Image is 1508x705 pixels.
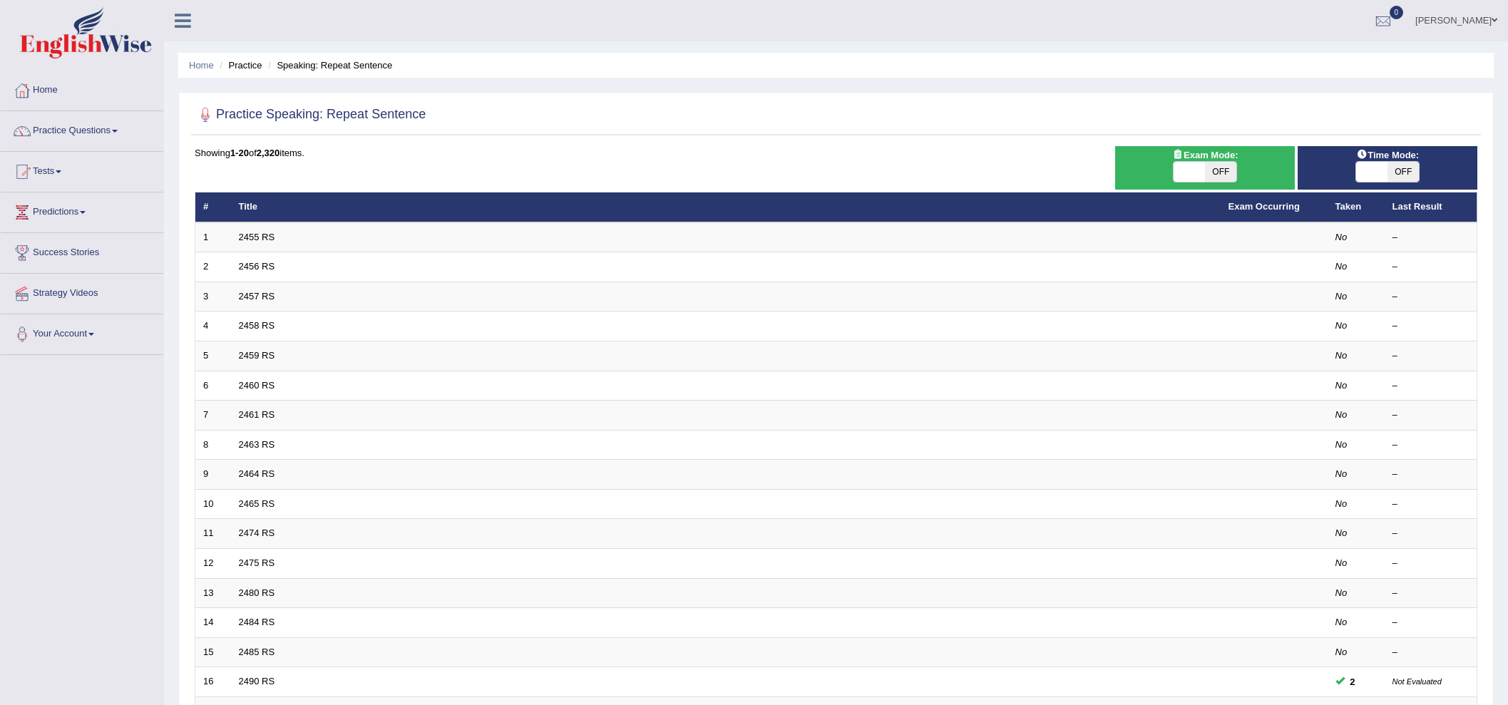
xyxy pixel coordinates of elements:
[1392,290,1469,304] div: –
[1392,349,1469,363] div: –
[1392,438,1469,452] div: –
[1335,232,1348,242] em: No
[1335,647,1348,657] em: No
[1335,350,1348,361] em: No
[1392,319,1469,333] div: –
[195,401,231,431] td: 7
[257,148,280,158] b: 2,320
[195,667,231,697] td: 16
[1392,379,1469,393] div: –
[239,587,275,598] a: 2480 RS
[195,146,1477,160] div: Showing of items.
[231,192,1221,222] th: Title
[195,312,231,341] td: 4
[1335,261,1348,272] em: No
[1392,231,1469,245] div: –
[1166,148,1243,163] span: Exam Mode:
[195,548,231,578] td: 12
[239,528,275,538] a: 2474 RS
[195,460,231,490] td: 9
[195,252,231,282] td: 2
[1,71,163,106] a: Home
[189,60,214,71] a: Home
[1,274,163,309] a: Strategy Videos
[1115,146,1295,190] div: Show exams occurring in exams
[1392,646,1469,659] div: –
[1328,192,1385,222] th: Taken
[239,320,275,331] a: 2458 RS
[1350,148,1425,163] span: Time Mode:
[239,676,275,686] a: 2490 RS
[239,261,275,272] a: 2456 RS
[1335,380,1348,391] em: No
[239,617,275,627] a: 2484 RS
[265,58,392,72] li: Speaking: Repeat Sentence
[239,409,275,420] a: 2461 RS
[195,578,231,608] td: 13
[1335,528,1348,538] em: No
[195,104,426,125] h2: Practice Speaking: Repeat Sentence
[195,489,231,519] td: 10
[1335,291,1348,302] em: No
[239,232,275,242] a: 2455 RS
[1392,260,1469,274] div: –
[195,519,231,549] td: 11
[1390,6,1404,19] span: 0
[239,439,275,450] a: 2463 RS
[195,341,231,371] td: 5
[1392,408,1469,422] div: –
[1335,409,1348,420] em: No
[195,371,231,401] td: 6
[239,498,275,509] a: 2465 RS
[1385,192,1477,222] th: Last Result
[239,380,275,391] a: 2460 RS
[1388,162,1419,182] span: OFF
[239,647,275,657] a: 2485 RS
[1335,439,1348,450] em: No
[1,152,163,187] a: Tests
[1335,587,1348,598] em: No
[1229,201,1300,212] a: Exam Occurring
[195,192,231,222] th: #
[1345,674,1361,689] span: You can still take this question
[1205,162,1236,182] span: OFF
[195,637,231,667] td: 15
[1,314,163,350] a: Your Account
[1392,587,1469,600] div: –
[1335,557,1348,568] em: No
[195,608,231,638] td: 14
[239,291,275,302] a: 2457 RS
[1335,498,1348,509] em: No
[195,282,231,312] td: 3
[239,468,275,479] a: 2464 RS
[1335,617,1348,627] em: No
[195,222,231,252] td: 1
[1335,468,1348,479] em: No
[195,430,231,460] td: 8
[1392,527,1469,540] div: –
[1392,498,1469,511] div: –
[1392,468,1469,481] div: –
[1392,677,1442,686] small: Not Evaluated
[1392,616,1469,629] div: –
[239,350,275,361] a: 2459 RS
[1,111,163,147] a: Practice Questions
[239,557,275,568] a: 2475 RS
[1335,320,1348,331] em: No
[216,58,262,72] li: Practice
[1392,557,1469,570] div: –
[230,148,249,158] b: 1-20
[1,233,163,269] a: Success Stories
[1,192,163,228] a: Predictions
